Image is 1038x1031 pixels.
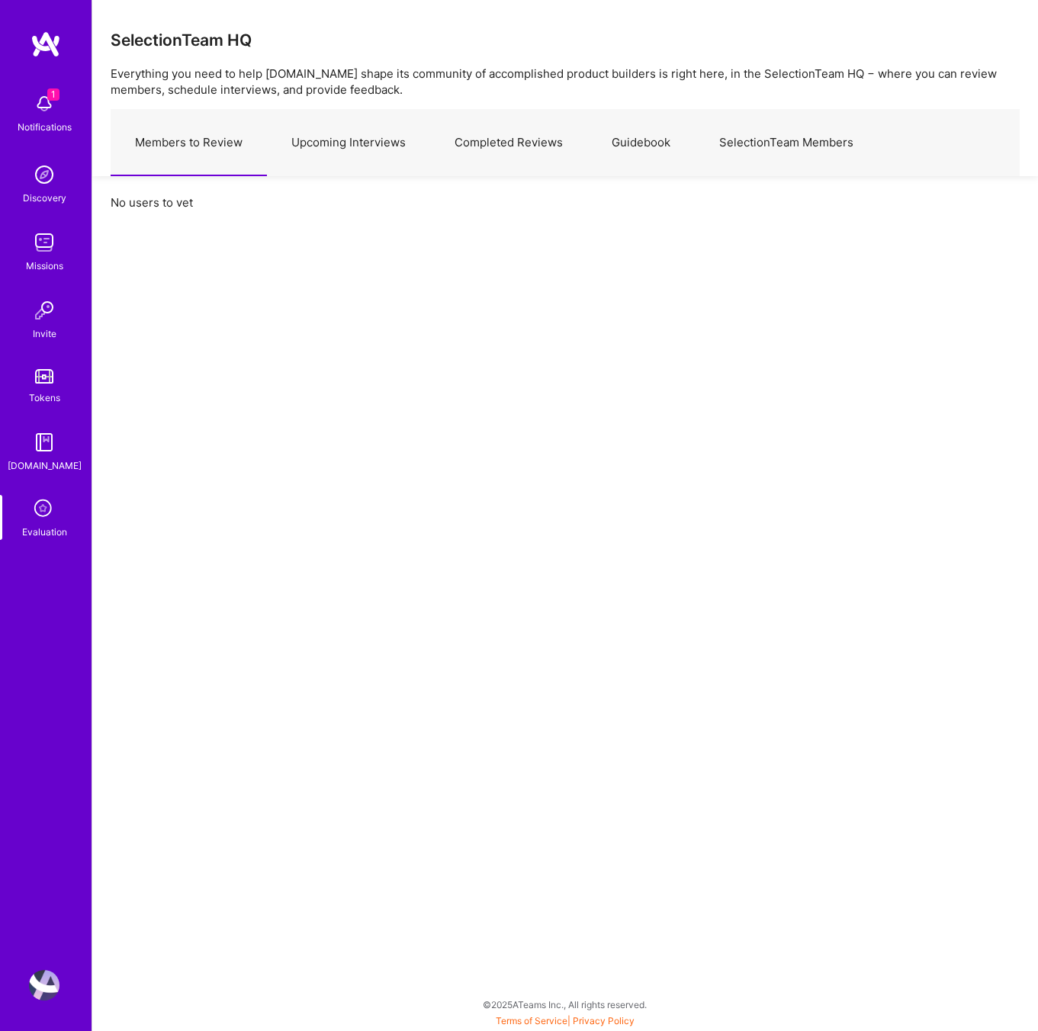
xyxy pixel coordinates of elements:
[29,970,59,1000] img: User Avatar
[111,110,267,176] a: Members to Review
[35,369,53,384] img: tokens
[18,119,72,135] div: Notifications
[111,66,1020,98] p: Everything you need to help [DOMAIN_NAME] shape its community of accomplished product builders is...
[111,31,252,50] h3: SelectionTeam HQ
[29,227,59,258] img: teamwork
[587,110,695,176] a: Guidebook
[496,1015,635,1026] span: |
[47,88,59,101] span: 1
[25,970,63,1000] a: User Avatar
[8,458,82,474] div: [DOMAIN_NAME]
[29,390,60,406] div: Tokens
[29,295,59,326] img: Invite
[29,427,59,458] img: guide book
[26,258,63,274] div: Missions
[430,110,587,176] a: Completed Reviews
[29,88,59,119] img: bell
[92,985,1038,1023] div: © 2025 ATeams Inc., All rights reserved.
[30,495,59,524] i: icon SelectionTeam
[33,326,56,342] div: Invite
[695,110,878,176] a: SelectionTeam Members
[23,190,66,206] div: Discovery
[573,1015,635,1026] a: Privacy Policy
[29,159,59,190] img: discovery
[22,524,67,540] div: Evaluation
[496,1015,567,1026] a: Terms of Service
[92,176,1038,247] div: No users to vet
[31,31,61,58] img: logo
[267,110,430,176] a: Upcoming Interviews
